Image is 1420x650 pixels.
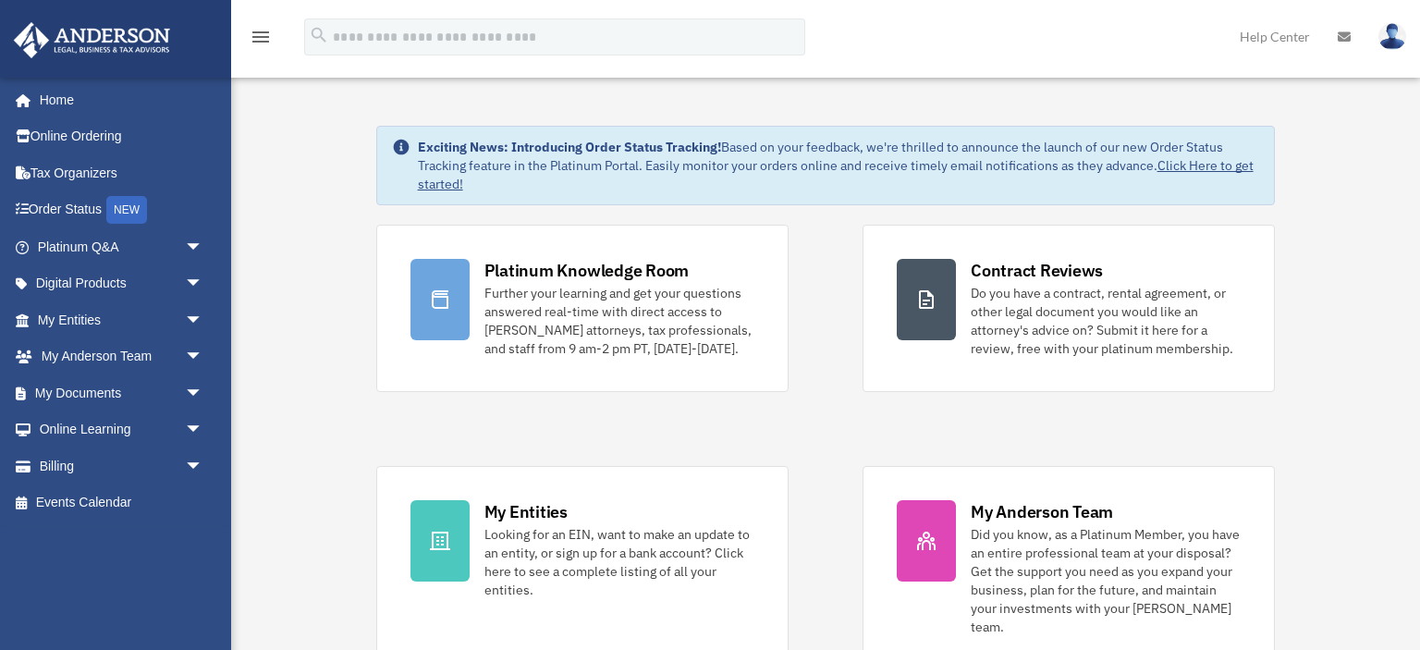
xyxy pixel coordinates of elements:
[185,338,222,376] span: arrow_drop_down
[185,265,222,303] span: arrow_drop_down
[418,157,1254,192] a: Click Here to get started!
[13,265,231,302] a: Digital Productsarrow_drop_down
[185,448,222,485] span: arrow_drop_down
[376,225,789,392] a: Platinum Knowledge Room Further your learning and get your questions answered real-time with dire...
[8,22,176,58] img: Anderson Advisors Platinum Portal
[484,525,754,599] div: Looking for an EIN, want to make an update to an entity, or sign up for a bank account? Click her...
[13,338,231,375] a: My Anderson Teamarrow_drop_down
[13,118,231,155] a: Online Ordering
[13,191,231,229] a: Order StatusNEW
[250,26,272,48] i: menu
[185,374,222,412] span: arrow_drop_down
[13,374,231,411] a: My Documentsarrow_drop_down
[484,284,754,358] div: Further your learning and get your questions answered real-time with direct access to [PERSON_NAM...
[418,138,1260,193] div: Based on your feedback, we're thrilled to announce the launch of our new Order Status Tracking fe...
[418,139,721,155] strong: Exciting News: Introducing Order Status Tracking!
[13,411,231,448] a: Online Learningarrow_drop_down
[13,81,222,118] a: Home
[971,500,1113,523] div: My Anderson Team
[1378,23,1406,50] img: User Pic
[13,154,231,191] a: Tax Organizers
[484,500,568,523] div: My Entities
[971,525,1241,636] div: Did you know, as a Platinum Member, you have an entire professional team at your disposal? Get th...
[13,301,231,338] a: My Entitiesarrow_drop_down
[13,448,231,484] a: Billingarrow_drop_down
[106,196,147,224] div: NEW
[13,228,231,265] a: Platinum Q&Aarrow_drop_down
[863,225,1275,392] a: Contract Reviews Do you have a contract, rental agreement, or other legal document you would like...
[971,284,1241,358] div: Do you have a contract, rental agreement, or other legal document you would like an attorney's ad...
[484,259,690,282] div: Platinum Knowledge Room
[971,259,1103,282] div: Contract Reviews
[185,301,222,339] span: arrow_drop_down
[185,228,222,266] span: arrow_drop_down
[185,411,222,449] span: arrow_drop_down
[13,484,231,521] a: Events Calendar
[250,32,272,48] a: menu
[309,25,329,45] i: search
